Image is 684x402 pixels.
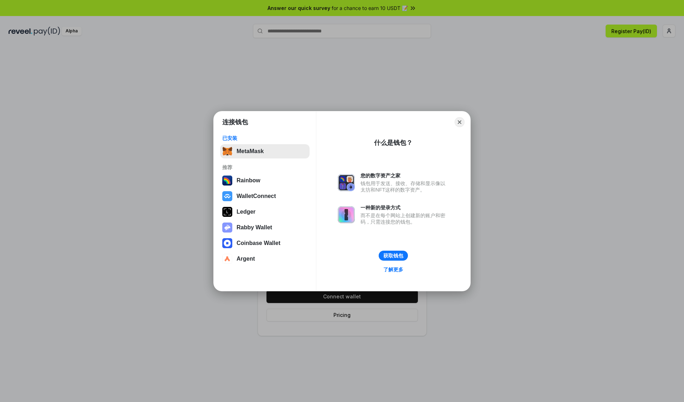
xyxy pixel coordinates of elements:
[237,224,272,231] div: Rabby Wallet
[222,238,232,248] img: svg+xml,%3Csvg%20width%3D%2228%22%20height%3D%2228%22%20viewBox%3D%220%200%2028%2028%22%20fill%3D...
[361,212,449,225] div: 而不是在每个网站上创建新的账户和密码，只需连接您的钱包。
[379,265,408,274] a: 了解更多
[222,254,232,264] img: svg+xml,%3Csvg%20width%3D%2228%22%20height%3D%2228%22%20viewBox%3D%220%200%2028%2028%22%20fill%3D...
[383,252,403,259] div: 获取钱包
[222,191,232,201] img: svg+xml,%3Csvg%20width%3D%2228%22%20height%3D%2228%22%20viewBox%3D%220%200%2028%2028%22%20fill%3D...
[237,256,255,262] div: Argent
[374,139,413,147] div: 什么是钱包？
[361,180,449,193] div: 钱包用于发送、接收、存储和显示像以太坊和NFT这样的数字资产。
[237,177,260,184] div: Rainbow
[338,206,355,223] img: svg+xml,%3Csvg%20xmlns%3D%22http%3A%2F%2Fwww.w3.org%2F2000%2Fsvg%22%20fill%3D%22none%22%20viewBox...
[222,118,248,126] h1: 连接钱包
[222,223,232,233] img: svg+xml,%3Csvg%20xmlns%3D%22http%3A%2F%2Fwww.w3.org%2F2000%2Fsvg%22%20fill%3D%22none%22%20viewBox...
[455,117,465,127] button: Close
[237,209,255,215] div: Ledger
[220,220,310,235] button: Rabby Wallet
[222,146,232,156] img: svg+xml,%3Csvg%20fill%3D%22none%22%20height%3D%2233%22%20viewBox%3D%220%200%2035%2033%22%20width%...
[220,236,310,250] button: Coinbase Wallet
[220,252,310,266] button: Argent
[237,193,276,199] div: WalletConnect
[383,266,403,273] div: 了解更多
[237,148,264,155] div: MetaMask
[222,176,232,186] img: svg+xml,%3Csvg%20width%3D%22120%22%20height%3D%22120%22%20viewBox%3D%220%200%20120%20120%22%20fil...
[338,174,355,191] img: svg+xml,%3Csvg%20xmlns%3D%22http%3A%2F%2Fwww.w3.org%2F2000%2Fsvg%22%20fill%3D%22none%22%20viewBox...
[379,251,408,261] button: 获取钱包
[361,204,449,211] div: 一种新的登录方式
[237,240,280,246] div: Coinbase Wallet
[222,135,307,141] div: 已安装
[361,172,449,179] div: 您的数字资产之家
[222,207,232,217] img: svg+xml,%3Csvg%20xmlns%3D%22http%3A%2F%2Fwww.w3.org%2F2000%2Fsvg%22%20width%3D%2228%22%20height%3...
[220,189,310,203] button: WalletConnect
[220,144,310,158] button: MetaMask
[220,205,310,219] button: Ledger
[220,173,310,188] button: Rainbow
[222,164,307,171] div: 推荐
